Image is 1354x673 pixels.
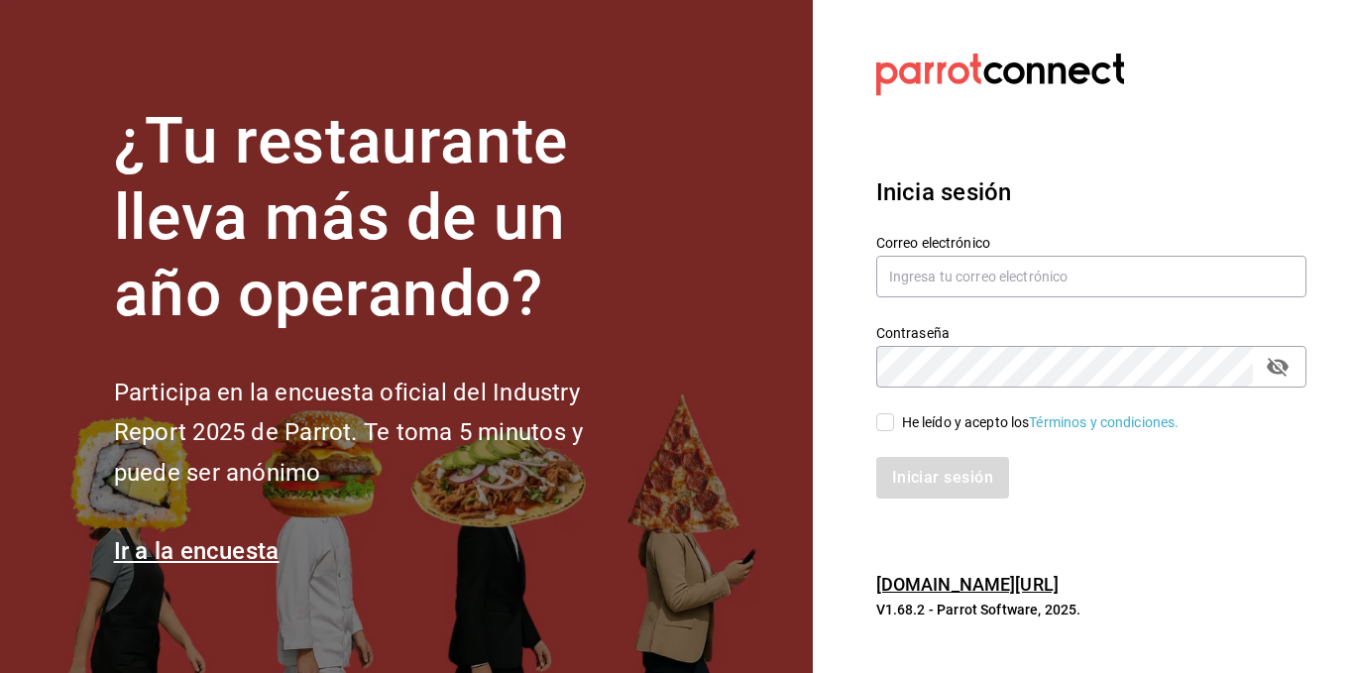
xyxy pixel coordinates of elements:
h2: Participa en la encuesta oficial del Industry Report 2025 de Parrot. Te toma 5 minutos y puede se... [114,373,649,494]
label: Correo electrónico [876,236,1306,250]
h1: ¿Tu restaurante lleva más de un año operando? [114,104,649,332]
div: He leído y acepto los [902,412,1180,433]
label: Contraseña [876,326,1306,340]
h3: Inicia sesión [876,174,1306,210]
a: Ir a la encuesta [114,537,280,565]
a: [DOMAIN_NAME][URL] [876,574,1059,595]
a: Términos y condiciones. [1029,414,1179,430]
input: Ingresa tu correo electrónico [876,256,1306,297]
p: V1.68.2 - Parrot Software, 2025. [876,600,1306,619]
button: passwordField [1261,350,1295,384]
